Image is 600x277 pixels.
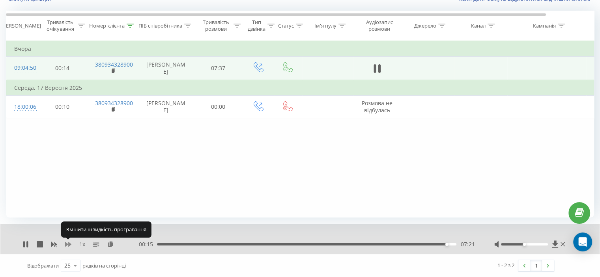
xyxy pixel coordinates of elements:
div: 1 - 2 з 2 [497,261,514,269]
div: Аудіозапис розмови [360,19,398,32]
div: ПІБ співробітника [138,22,182,29]
div: [PERSON_NAME] [1,22,41,29]
div: Кампанія [533,22,556,29]
div: 18:00:06 [14,99,30,115]
div: Канал [471,22,486,29]
td: 00:10 [38,95,87,118]
a: 380934328900 [95,61,133,68]
span: рядків на сторінці [82,262,126,269]
td: [PERSON_NAME] [138,57,194,80]
div: Тривалість розмови [200,19,232,32]
div: Тип дзвінка [248,19,265,32]
a: 1 [530,260,542,271]
div: 25 [64,262,71,270]
div: Accessibility label [523,243,526,246]
td: 00:00 [194,95,243,118]
div: Змінити швидкість програвання [61,221,151,237]
div: 09:04:50 [14,60,30,76]
span: - 00:15 [137,240,157,248]
span: 07:21 [460,240,475,248]
span: Відображати [27,262,59,269]
div: Ім'я пулу [314,22,336,29]
div: Open Intercom Messenger [573,232,592,251]
span: Розмова не відбулась [362,99,393,114]
div: Статус [278,22,294,29]
td: 00:14 [38,57,87,80]
td: 07:37 [194,57,243,80]
div: Джерело [414,22,436,29]
span: 1 x [79,240,85,248]
a: 380934328900 [95,99,133,107]
td: [PERSON_NAME] [138,95,194,118]
div: Accessibility label [445,243,449,246]
div: Номер клієнта [89,22,125,29]
div: Тривалість очікування [45,19,76,32]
